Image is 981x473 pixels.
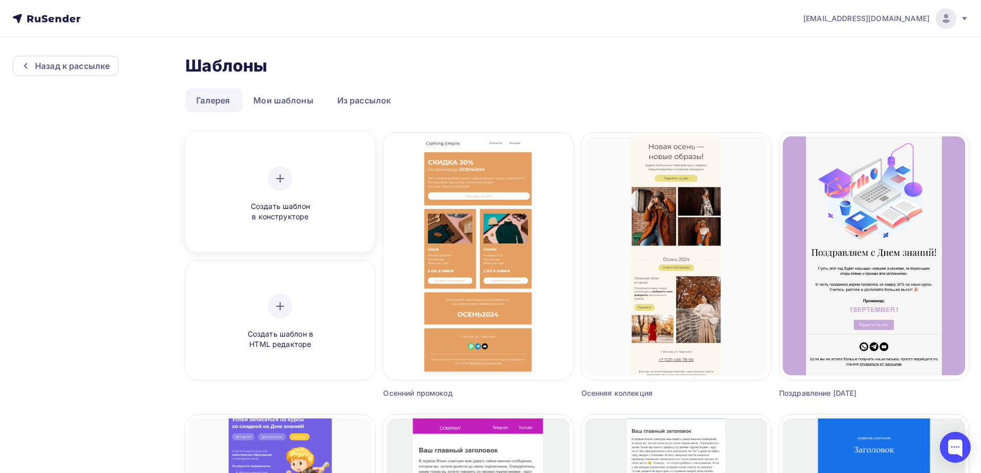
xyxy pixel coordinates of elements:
[581,388,724,398] div: Осенняя коллекция
[243,89,324,112] a: Мои шаблоны
[803,13,930,24] span: [EMAIL_ADDRESS][DOMAIN_NAME]
[231,201,329,222] span: Создать шаблон в конструкторе
[383,388,525,398] div: Осенний промокод
[231,329,329,350] span: Создать шаблон в HTML редакторе
[35,60,110,72] div: Назад к рассылке
[326,89,402,112] a: Из рассылок
[185,89,240,112] a: Галерея
[779,388,921,398] div: Поздравление [DATE]
[185,56,267,76] h2: Шаблоны
[803,8,969,29] a: [EMAIL_ADDRESS][DOMAIN_NAME]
